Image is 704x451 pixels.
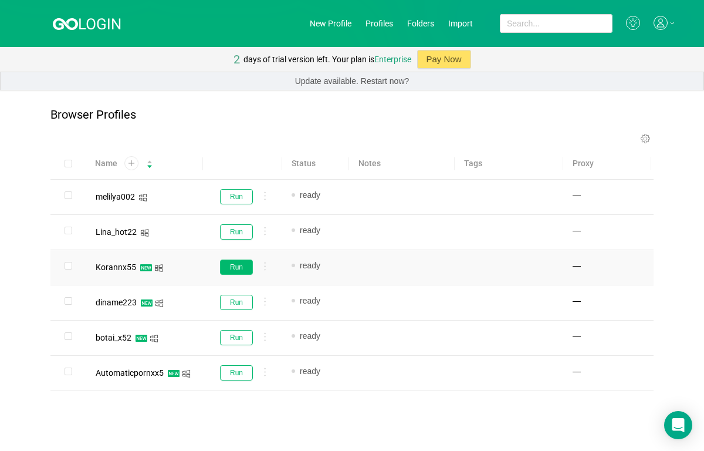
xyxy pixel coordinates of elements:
span: — [573,365,581,378]
button: Pay Now [417,50,471,69]
input: Search... [500,14,612,33]
span: — [573,224,581,237]
a: Import [448,19,473,28]
a: Folders [407,19,434,28]
span: Tags [464,157,482,170]
a: Profiles [365,19,393,28]
span: ready [300,190,320,200]
span: ready [300,296,320,305]
i: icon: caret-down [147,163,153,167]
i: icon: windows [182,369,191,378]
button: Run [220,330,253,345]
span: ready [300,261,320,270]
span: — [573,189,581,201]
i: icon: windows [138,193,147,202]
button: Run [220,189,253,204]
p: Browser Profiles [50,108,136,122]
span: ready [300,366,320,376]
span: ready [300,225,320,235]
span: Automaticpornxx5 [96,368,164,378]
a: New Profile [310,19,351,28]
a: Enterprise [374,55,411,64]
span: Notes [358,157,381,170]
button: Run [220,365,253,381]
div: Lina_hot22 [96,228,137,236]
div: diname223 [96,298,137,307]
span: — [573,295,581,307]
span: — [573,330,581,342]
span: — [573,260,581,272]
div: melilya002 [96,193,135,201]
div: days of trial version left. Your plan is [243,47,411,72]
div: Open Intercom Messenger [664,411,692,439]
i: icon: windows [150,334,158,343]
i: icon: windows [155,299,164,308]
div: Korannx55 [96,263,136,271]
i: icon: windows [140,228,149,237]
span: Proxy [573,157,594,170]
button: Run [220,260,253,275]
span: Status [292,157,316,170]
div: Sort [146,159,153,167]
i: icon: windows [154,264,163,272]
i: icon: caret-up [147,159,153,163]
div: botai_x52 [96,334,131,342]
div: 2 [233,47,240,72]
button: Run [220,295,253,310]
button: Run [220,224,253,240]
span: Name [95,157,117,170]
span: ready [300,331,320,341]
